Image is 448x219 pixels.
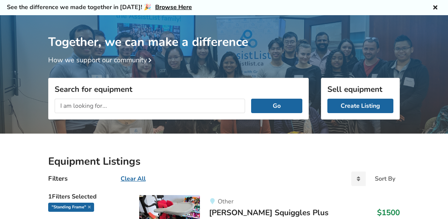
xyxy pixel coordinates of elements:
u: Clear All [121,175,146,183]
h3: $1500 [377,208,400,217]
h3: Sell equipment [327,84,393,94]
h3: Search for equipment [55,84,302,94]
a: Browse Here [155,3,192,11]
input: I am looking for... [55,99,245,113]
button: Go [251,99,302,113]
a: Create Listing [327,99,393,113]
div: "standing frame" [48,203,94,212]
h5: 1 Filters Selected [48,189,127,203]
span: Other [218,197,234,206]
h5: See the difference we made together in [DATE]! 🎉 [7,3,192,11]
h1: Together, we can make a difference [48,15,400,50]
span: [PERSON_NAME] Squiggles Plus [209,207,329,218]
div: Sort By [375,176,395,182]
h2: Equipment Listings [48,155,400,168]
a: How we support our community [48,55,154,65]
h4: Filters [48,174,68,183]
